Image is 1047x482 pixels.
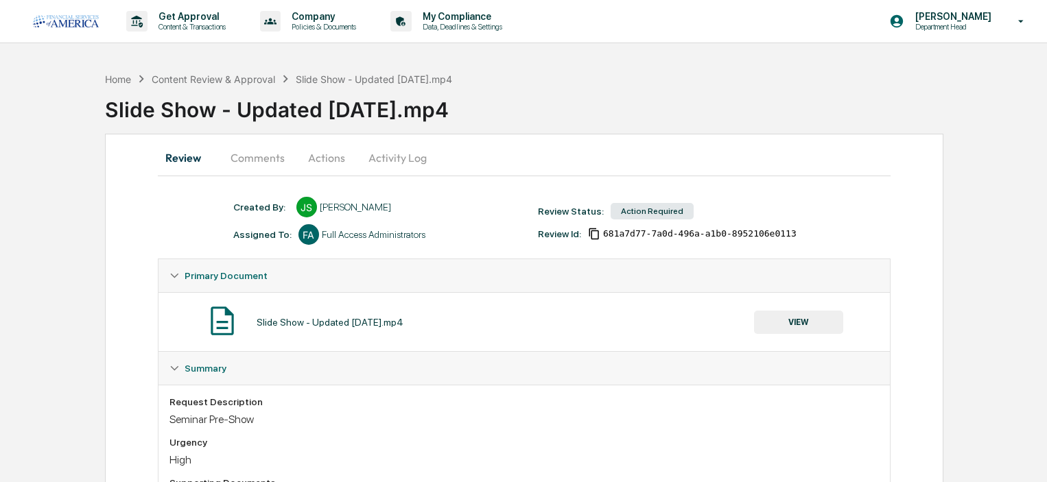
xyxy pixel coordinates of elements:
[233,202,290,213] div: Created By: ‎ ‎
[148,22,233,32] p: Content & Transactions
[169,453,879,466] div: High
[320,202,391,213] div: [PERSON_NAME]
[603,228,797,239] span: 681a7d77-7a0d-496a-a1b0-8952106e0113
[185,363,226,374] span: Summary
[322,229,425,240] div: Full Access Administrators
[105,86,1047,122] div: Slide Show - Updated [DATE].mp4
[904,22,998,32] p: Department Head
[148,11,233,22] p: Get Approval
[611,203,694,219] div: Action Required
[588,228,600,240] span: Copy Id
[357,141,438,174] button: Activity Log
[754,311,843,334] button: VIEW
[152,73,275,85] div: Content Review & Approval
[412,22,509,32] p: Data, Deadlines & Settings
[158,141,891,174] div: secondary tabs example
[185,270,268,281] span: Primary Document
[904,11,998,22] p: [PERSON_NAME]
[169,396,879,407] div: Request Description
[257,317,403,328] div: Slide Show - Updated [DATE].mp4
[296,197,317,217] div: JS
[538,228,581,239] div: Review Id:
[296,141,357,174] button: Actions
[281,11,363,22] p: Company
[169,413,879,426] div: Seminar Pre-Show
[158,292,890,351] div: Primary Document
[169,437,879,448] div: Urgency
[281,22,363,32] p: Policies & Documents
[220,141,296,174] button: Comments
[233,229,292,240] div: Assigned To:
[105,73,131,85] div: Home
[1003,437,1040,474] iframe: Open customer support
[298,224,319,245] div: FA
[158,259,890,292] div: Primary Document
[538,206,604,217] div: Review Status:
[33,15,99,27] img: logo
[158,141,220,174] button: Review
[158,352,890,385] div: Summary
[296,73,452,85] div: Slide Show - Updated [DATE].mp4
[205,304,239,338] img: Document Icon
[412,11,509,22] p: My Compliance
